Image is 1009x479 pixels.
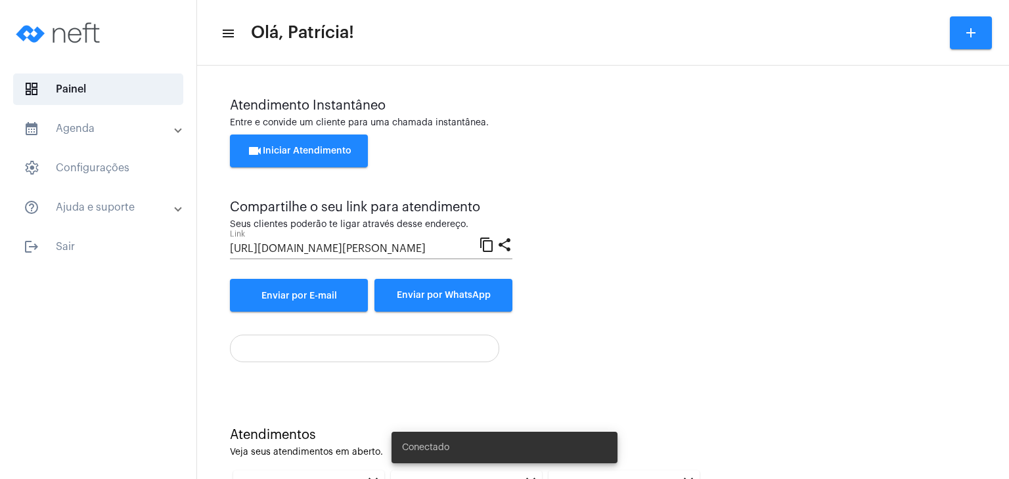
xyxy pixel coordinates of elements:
div: Atendimento Instantâneo [230,98,976,113]
a: Enviar por E-mail [230,279,368,312]
mat-panel-title: Agenda [24,121,175,136]
button: Enviar por WhatsApp [374,279,512,312]
mat-expansion-panel-header: sidenav iconAjuda e suporte [8,192,196,223]
span: Sair [13,231,183,262]
span: Enviar por WhatsApp [397,291,491,300]
div: Seus clientes poderão te ligar através desse endereço. [230,220,512,230]
span: Enviar por E-mail [261,291,337,301]
span: Painel [13,73,183,105]
img: logo-neft-novo-2.png [11,7,109,59]
mat-panel-title: Ajuda e suporte [24,199,175,215]
span: Configurações [13,152,183,184]
span: sidenav icon [24,81,39,97]
mat-icon: content_copy [479,236,495,252]
span: Iniciar Atendimento [247,146,351,156]
mat-expansion-panel-header: sidenav iconAgenda [8,113,196,144]
span: sidenav icon [24,160,39,176]
mat-icon: sidenav icon [221,26,234,41]
mat-icon: sidenav icon [24,121,39,136]
button: Iniciar Atendimento [230,135,368,167]
mat-icon: videocam [247,143,263,159]
mat-icon: share [497,236,512,252]
mat-icon: sidenav icon [24,239,39,255]
mat-icon: sidenav icon [24,199,39,215]
div: Entre e convide um cliente para uma chamada instantânea. [230,118,976,128]
div: Compartilhe o seu link para atendimento [230,200,512,215]
div: Veja seus atendimentos em aberto. [230,448,976,457]
span: Olá, Patrícia! [251,22,354,43]
div: Atendimentos [230,428,976,442]
mat-icon: add [963,25,979,41]
span: Conectado [402,441,449,454]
